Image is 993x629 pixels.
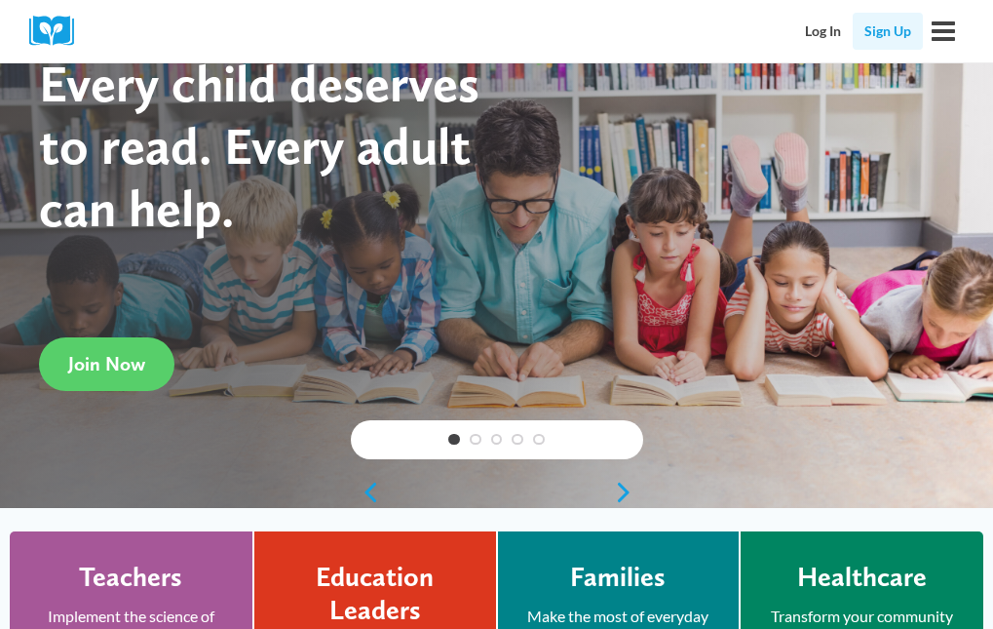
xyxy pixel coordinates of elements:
[614,481,643,504] a: next
[470,434,481,446] a: 2
[853,13,923,50] a: Sign Up
[351,473,643,512] div: content slider buttons
[797,561,927,594] h4: Healthcare
[39,52,479,238] strong: Every child deserves to read. Every adult can help.
[512,434,523,446] a: 4
[68,352,145,375] span: Join Now
[29,16,88,46] img: Cox Campus
[79,561,182,594] h4: Teachers
[351,481,380,504] a: previous
[533,434,545,446] a: 5
[570,561,666,594] h4: Families
[793,13,923,50] nav: Secondary Mobile Navigation
[284,561,467,626] h4: Education Leaders
[923,11,964,52] button: Open menu
[448,434,460,446] a: 1
[491,434,503,446] a: 3
[793,13,853,50] a: Log In
[39,337,174,391] a: Join Now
